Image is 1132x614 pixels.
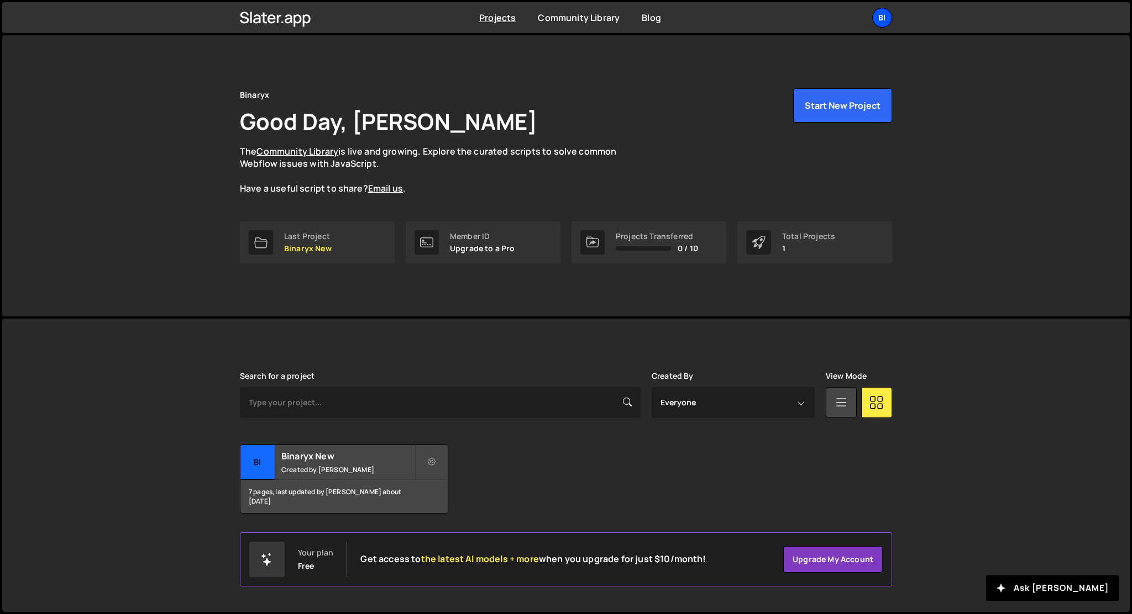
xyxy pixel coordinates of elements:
[240,444,448,514] a: Bi Binaryx New Created by [PERSON_NAME] 7 pages, last updated by [PERSON_NAME] about [DATE]
[240,221,395,263] a: Last Project Binaryx New
[240,445,275,480] div: Bi
[986,575,1119,601] button: Ask [PERSON_NAME]
[652,372,694,380] label: Created By
[616,232,698,241] div: Projects Transferred
[298,562,315,570] div: Free
[782,232,835,241] div: Total Projects
[256,145,338,157] a: Community Library
[678,244,698,253] span: 0 / 10
[240,372,315,380] label: Search for a project
[298,548,333,557] div: Your plan
[783,546,883,573] a: Upgrade my account
[642,12,661,24] a: Blog
[281,450,415,462] h2: Binaryx New
[479,12,516,24] a: Projects
[368,182,403,194] a: Email us
[240,106,537,136] h1: Good Day, [PERSON_NAME]
[538,12,620,24] a: Community Library
[240,387,641,418] input: Type your project...
[793,88,892,123] button: Start New Project
[284,232,332,241] div: Last Project
[281,465,415,474] small: Created by [PERSON_NAME]
[826,372,867,380] label: View Mode
[782,244,835,253] p: 1
[872,8,892,28] a: Bi
[240,145,638,195] p: The is live and growing. Explore the curated scripts to solve common Webflow issues with JavaScri...
[360,554,706,564] h2: Get access to when you upgrade for just $10/month!
[240,480,448,513] div: 7 pages, last updated by [PERSON_NAME] about [DATE]
[421,553,539,565] span: the latest AI models + more
[450,232,515,241] div: Member ID
[284,244,332,253] p: Binaryx New
[450,244,515,253] p: Upgrade to a Pro
[240,88,269,102] div: Binaryx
